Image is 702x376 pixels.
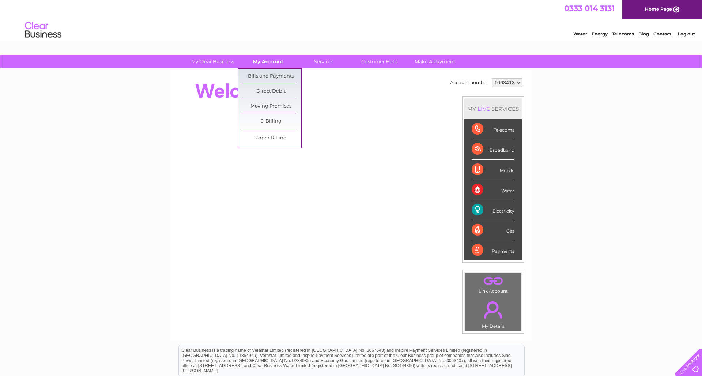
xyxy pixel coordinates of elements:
[241,84,301,99] a: Direct Debit
[349,55,409,68] a: Customer Help
[472,139,514,159] div: Broadband
[476,105,491,112] div: LIVE
[238,55,298,68] a: My Account
[472,240,514,260] div: Payments
[573,31,587,37] a: Water
[638,31,649,37] a: Blog
[179,4,524,35] div: Clear Business is a trading name of Verastar Limited (registered in [GEOGRAPHIC_DATA] No. 3667643...
[241,131,301,146] a: Paper Billing
[472,160,514,180] div: Mobile
[448,76,490,89] td: Account number
[592,31,608,37] a: Energy
[24,19,62,41] img: logo.png
[612,31,634,37] a: Telecoms
[472,180,514,200] div: Water
[405,55,465,68] a: Make A Payment
[678,31,695,37] a: Log out
[472,220,514,240] div: Gas
[472,119,514,139] div: Telecoms
[653,31,671,37] a: Contact
[467,297,519,323] a: .
[467,275,519,287] a: .
[182,55,243,68] a: My Clear Business
[472,200,514,220] div: Electricity
[465,272,521,296] td: Link Account
[465,295,521,331] td: My Details
[241,114,301,129] a: E-Billing
[241,69,301,84] a: Bills and Payments
[241,99,301,114] a: Moving Premises
[294,55,354,68] a: Services
[564,4,615,13] a: 0333 014 3131
[464,98,522,119] div: MY SERVICES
